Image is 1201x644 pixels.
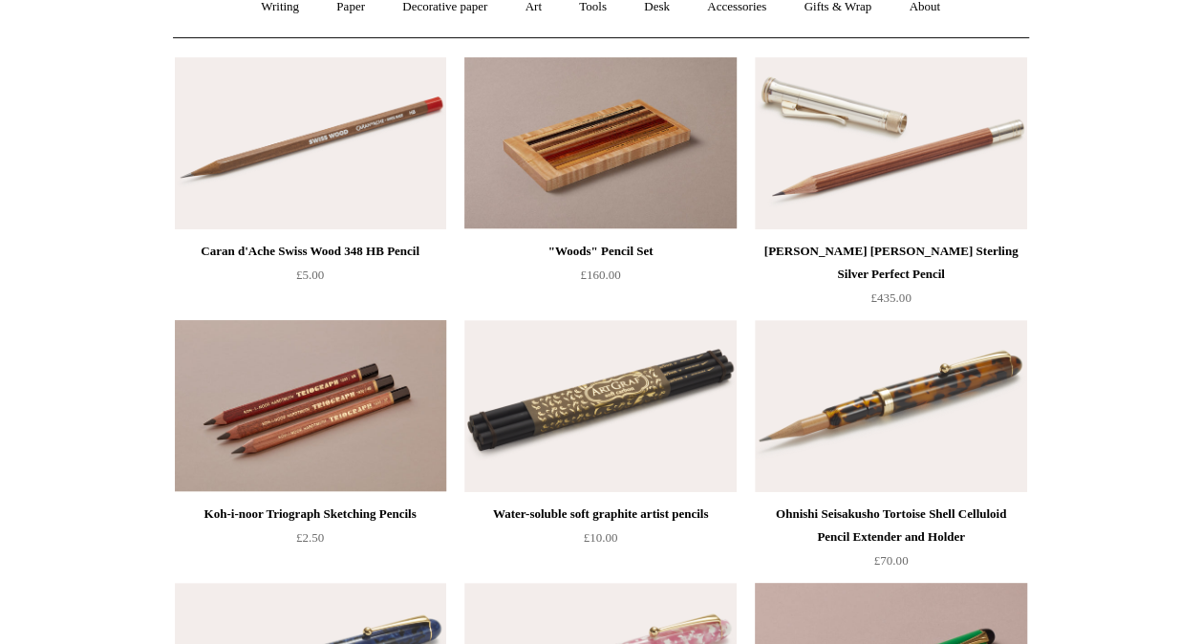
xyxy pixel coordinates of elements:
a: Koh-i-noor Triograph Sketching Pencils Koh-i-noor Triograph Sketching Pencils [175,320,446,492]
div: Koh-i-noor Triograph Sketching Pencils [180,503,441,526]
a: Caran d'Ache Swiss Wood 348 HB Pencil £5.00 [175,240,446,318]
span: £10.00 [584,530,618,545]
div: Caran d'Ache Swiss Wood 348 HB Pencil [180,240,441,263]
img: Graf Von Faber-Castell Sterling Silver Perfect Pencil [755,57,1026,229]
img: Ohnishi Seisakusho Tortoise Shell Celluloid Pencil Extender and Holder [755,320,1026,492]
a: Ohnishi Seisakusho Tortoise Shell Celluloid Pencil Extender and Holder Ohnishi Seisakusho Tortois... [755,320,1026,492]
img: Caran d'Ache Swiss Wood 348 HB Pencil [175,57,446,229]
div: Water-soluble soft graphite artist pencils [469,503,731,526]
div: "Woods" Pencil Set [469,240,731,263]
a: Caran d'Ache Swiss Wood 348 HB Pencil Caran d'Ache Swiss Wood 348 HB Pencil [175,57,446,229]
div: Ohnishi Seisakusho Tortoise Shell Celluloid Pencil Extender and Holder [760,503,1021,548]
a: Ohnishi Seisakusho Tortoise Shell Celluloid Pencil Extender and Holder £70.00 [755,503,1026,581]
a: [PERSON_NAME] [PERSON_NAME] Sterling Silver Perfect Pencil £435.00 [755,240,1026,318]
a: Water-soluble soft graphite artist pencils £10.00 [464,503,736,581]
span: £435.00 [870,290,911,305]
img: Koh-i-noor Triograph Sketching Pencils [175,320,446,492]
img: "Woods" Pencil Set [464,57,736,229]
div: [PERSON_NAME] [PERSON_NAME] Sterling Silver Perfect Pencil [760,240,1021,286]
a: Graf Von Faber-Castell Sterling Silver Perfect Pencil Graf Von Faber-Castell Sterling Silver Perf... [755,57,1026,229]
span: £5.00 [296,268,324,282]
img: Water-soluble soft graphite artist pencils [464,320,736,492]
span: £160.00 [580,268,620,282]
span: £70.00 [874,553,909,568]
a: "Woods" Pencil Set £160.00 [464,240,736,318]
a: Water-soluble soft graphite artist pencils Water-soluble soft graphite artist pencils [464,320,736,492]
a: Koh-i-noor Triograph Sketching Pencils £2.50 [175,503,446,581]
span: £2.50 [296,530,324,545]
a: "Woods" Pencil Set "Woods" Pencil Set [464,57,736,229]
